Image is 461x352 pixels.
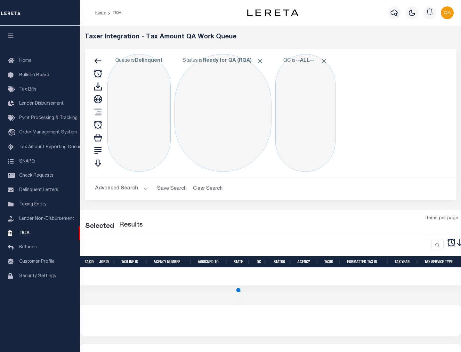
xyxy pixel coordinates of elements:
label: Results [119,220,143,230]
th: Tax Year [392,256,422,268]
div: Click to Edit [107,54,171,172]
span: Tax Amount Reporting Queue [19,145,82,149]
span: Lender Non-Disbursement [19,217,74,221]
div: Click to Edit [275,54,336,172]
button: Clear Search [190,182,225,195]
th: TaxID [82,256,97,268]
th: Agency Number [151,256,195,268]
img: svg+xml;base64,PHN2ZyB4bWxucz0iaHR0cDovL3d3dy53My5vcmcvMjAwMC9zdmciIHBvaW50ZXItZXZlbnRzPSJub25lIi... [441,6,454,19]
th: TaxID [322,256,344,268]
span: Security Settings [19,274,56,278]
span: Bulletin Board [19,73,49,77]
th: Formatted Tax ID [344,256,392,268]
th: Status [270,256,295,268]
div: Selected [85,221,114,232]
span: Tax Bills [19,87,36,92]
i: travel_explore [8,129,18,137]
th: QC [254,256,270,268]
span: Order Management System [19,130,77,135]
span: TIQA [19,231,29,235]
span: Taxing Entity [19,202,46,207]
span: Pymt Processing & Tracking [19,116,77,120]
span: Home [19,59,31,63]
span: Customer Profile [19,260,54,264]
b: --ALL-- [295,58,314,63]
img: logo-dark.svg [247,9,298,16]
button: Advanced Search [95,182,148,195]
span: SNAPQ [19,159,35,164]
li: TIQA [106,10,121,16]
span: Items per page [425,215,458,222]
div: Click to Edit [174,54,271,172]
span: Check Requests [19,173,53,178]
h5: Taxer Integration - Tax Amount QA Work Queue [85,33,457,41]
span: Click to Remove [321,58,328,64]
b: Delinquent [135,58,163,63]
span: Lender Disbursement [19,101,64,106]
button: Save Search [153,182,190,195]
span: Delinquent Letters [19,188,58,192]
span: Refunds [19,245,37,250]
th: State [231,256,254,268]
b: Ready for QA (RQA) [203,58,263,63]
span: Click to Remove [257,58,263,64]
th: TaxLine ID [119,256,151,268]
th: JobID [97,256,119,268]
a: Home [95,11,106,15]
th: Assigned To [195,256,231,268]
th: Agency [295,256,322,268]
